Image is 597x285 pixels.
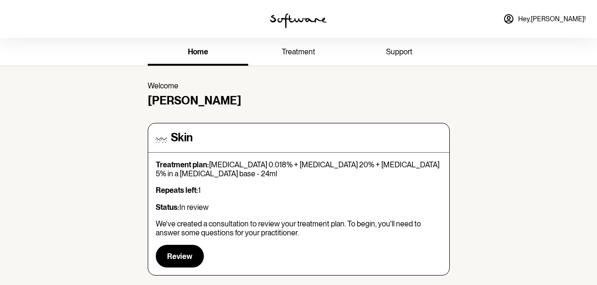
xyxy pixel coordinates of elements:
h4: Skin [171,131,193,145]
a: home [148,40,248,66]
a: treatment [248,40,349,66]
strong: Repeats left: [156,186,198,195]
a: support [349,40,449,66]
p: We've created a consultation to review your treatment plan. To begin, you'll need to answer some ... [156,219,442,237]
span: support [386,47,412,56]
button: Review [156,245,204,268]
p: 1 [156,186,442,195]
span: home [188,47,208,56]
span: Hey, [PERSON_NAME] ! [518,15,586,23]
p: [MEDICAL_DATA] 0.018% + [MEDICAL_DATA] 20% + [MEDICAL_DATA] 5% in a [MEDICAL_DATA] base - 24ml [156,160,442,178]
h4: [PERSON_NAME] [148,94,450,108]
span: Review [167,252,193,261]
p: Welcome [148,81,450,90]
strong: Treatment plan: [156,160,209,169]
span: treatment [282,47,315,56]
p: In review [156,203,442,212]
strong: Status: [156,203,179,212]
a: Hey,[PERSON_NAME]! [497,8,591,30]
img: software logo [270,13,327,28]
